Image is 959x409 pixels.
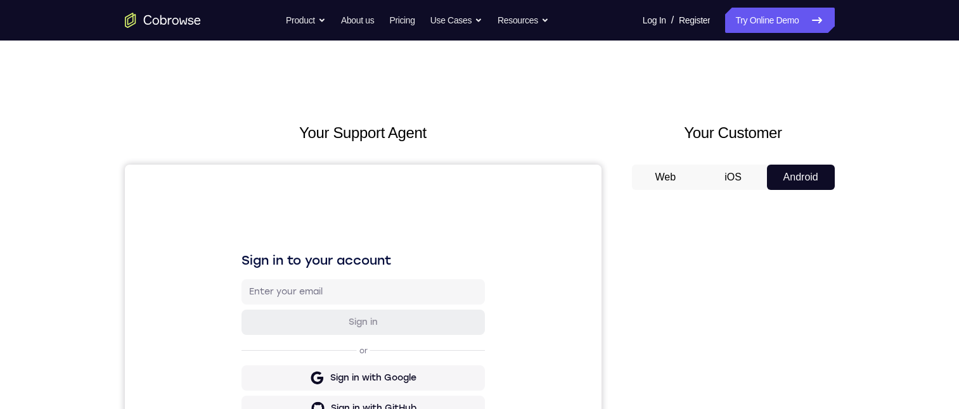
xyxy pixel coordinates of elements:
[341,8,374,33] a: About us
[202,298,295,311] div: Sign in with Zendesk
[206,237,292,250] div: Sign in with GitHub
[632,122,835,144] h2: Your Customer
[767,165,835,190] button: Android
[725,8,834,33] a: Try Online Demo
[632,165,700,190] button: Web
[286,8,326,33] button: Product
[117,292,360,317] button: Sign in with Zendesk
[671,13,674,28] span: /
[498,8,549,33] button: Resources
[117,231,360,256] button: Sign in with GitHub
[699,165,767,190] button: iOS
[679,8,710,33] a: Register
[117,261,360,287] button: Sign in with Intercom
[430,8,482,33] button: Use Cases
[117,327,360,337] p: Don't have an account?
[205,207,292,220] div: Sign in with Google
[214,328,304,337] a: Create a new account
[389,8,415,33] a: Pricing
[643,8,666,33] a: Log In
[125,122,602,144] h2: Your Support Agent
[117,201,360,226] button: Sign in with Google
[201,268,297,280] div: Sign in with Intercom
[125,13,201,28] a: Go to the home page
[232,181,245,191] p: or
